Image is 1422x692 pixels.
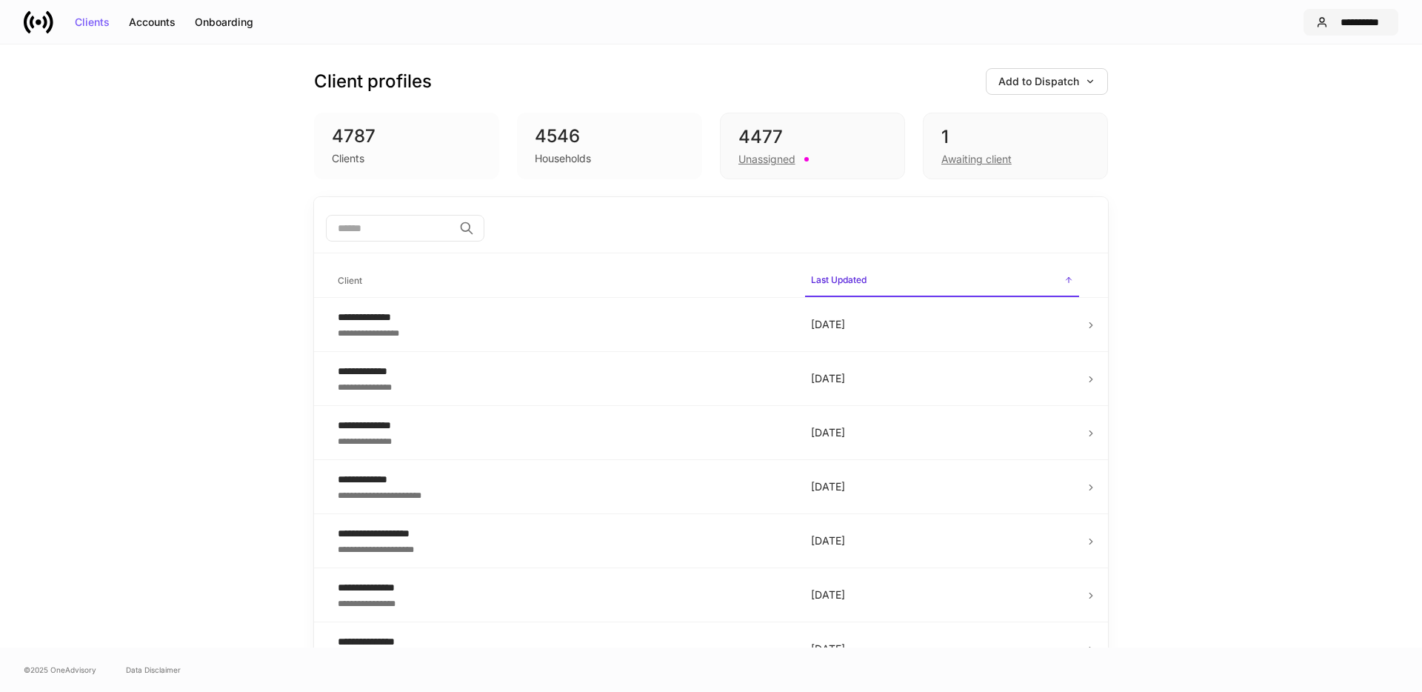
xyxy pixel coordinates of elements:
div: Unassigned [738,152,795,167]
div: 4477 [738,125,887,149]
h3: Client profiles [314,70,432,93]
p: [DATE] [811,371,1073,386]
p: [DATE] [811,588,1073,602]
h6: Last Updated [811,273,867,287]
div: 4546 [535,124,684,148]
div: Clients [75,17,110,27]
button: Onboarding [185,10,263,34]
button: Clients [65,10,119,34]
span: Client [332,266,793,296]
div: 4787 [332,124,481,148]
div: Awaiting client [941,152,1012,167]
a: Data Disclaimer [126,664,181,676]
p: [DATE] [811,425,1073,440]
button: Accounts [119,10,185,34]
span: © 2025 OneAdvisory [24,664,96,676]
div: Accounts [129,17,176,27]
div: 1Awaiting client [923,113,1108,179]
div: Clients [332,151,364,166]
span: Last Updated [805,265,1079,297]
h6: Client [338,273,362,287]
p: [DATE] [811,533,1073,548]
div: 4477Unassigned [720,113,905,179]
p: [DATE] [811,479,1073,494]
div: Add to Dispatch [998,76,1095,87]
div: Onboarding [195,17,253,27]
div: Households [535,151,591,166]
div: 1 [941,125,1089,149]
p: [DATE] [811,317,1073,332]
p: [DATE] [811,642,1073,656]
button: Add to Dispatch [986,68,1108,95]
